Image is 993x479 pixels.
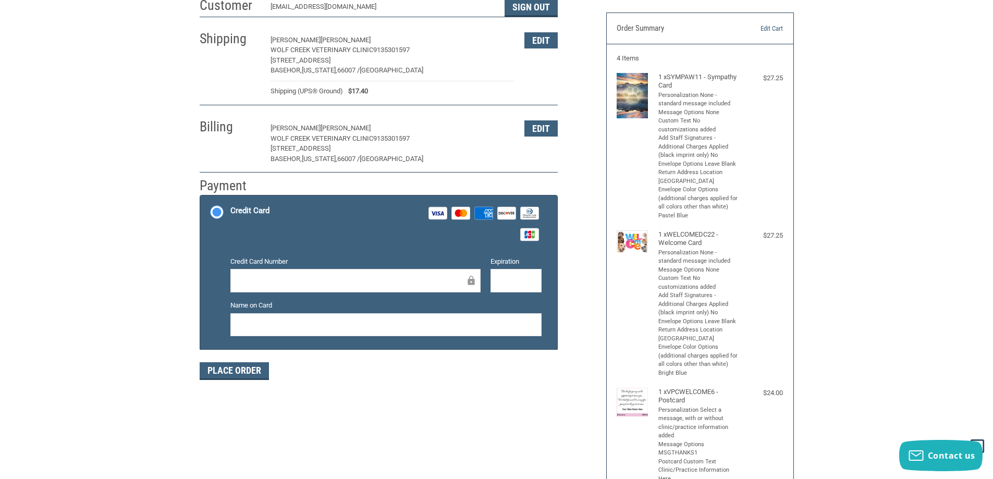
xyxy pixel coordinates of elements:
[271,66,302,74] span: Basehor,
[271,86,343,96] span: Shipping (UPS® Ground)
[658,388,739,405] h4: 1 x VPCWELCOME6 - Postcard
[271,124,321,132] span: [PERSON_NAME]
[321,124,371,132] span: [PERSON_NAME]
[928,450,975,461] span: Contact us
[343,86,368,96] span: $17.40
[741,388,783,398] div: $24.00
[302,155,337,163] span: [US_STATE],
[230,256,481,267] label: Credit Card Number
[658,134,739,160] li: Add Staff Signatures - Additional Charges Applied (black imprint only) No
[658,249,739,266] li: Personalization None - standard message included
[658,266,739,275] li: Message Options None
[658,291,739,317] li: Add Staff Signatures - Additional Charges Applied (black imprint only) No
[658,274,739,291] li: Custom Text No customizations added
[658,440,739,458] li: Message Options MSGTHANKS1
[658,343,739,377] li: Envelope Color Options (additional charges applied for all colors other than white) Bright Blue
[524,32,558,48] button: Edit
[200,118,261,136] h2: Billing
[658,326,739,343] li: Return Address Location [GEOGRAPHIC_DATA]
[337,155,360,163] span: 66007 /
[271,2,494,17] div: [EMAIL_ADDRESS][DOMAIN_NAME]
[658,73,739,90] h4: 1 x SYMPAW11 - Sympathy Card
[271,134,373,142] span: Wolf Creek Veterinary Clinic
[741,230,783,241] div: $27.25
[658,317,739,326] li: Envelope Options Leave Blank
[491,256,542,267] label: Expiration
[271,46,373,54] span: Wolf Creek Veterinary Clinic
[373,46,410,54] span: 9135301597
[302,66,337,74] span: [US_STATE],
[200,362,269,380] button: Place Order
[271,36,321,44] span: [PERSON_NAME]
[271,144,330,152] span: [STREET_ADDRESS]
[658,230,739,248] h4: 1 x WELCOMEDC22 - Welcome Card
[730,23,783,34] a: Edit Cart
[360,155,423,163] span: [GEOGRAPHIC_DATA]
[658,186,739,220] li: Envelope Color Options (additional charges applied for all colors other than white) Pastel Blue
[230,300,542,311] label: Name on Card
[360,66,423,74] span: [GEOGRAPHIC_DATA]
[200,177,261,194] h2: Payment
[524,120,558,137] button: Edit
[271,56,330,64] span: [STREET_ADDRESS]
[373,134,410,142] span: 9135301597
[658,406,739,440] li: Personalization Select a message, with or without clinic/practice information added
[658,108,739,117] li: Message Options None
[899,440,983,471] button: Contact us
[200,30,261,47] h2: Shipping
[337,66,360,74] span: 66007 /
[321,36,371,44] span: [PERSON_NAME]
[658,91,739,108] li: Personalization None - standard message included
[617,23,730,34] h3: Order Summary
[741,73,783,83] div: $27.25
[230,202,269,219] div: Credit Card
[271,155,302,163] span: Basehor,
[617,54,783,63] h3: 4 Items
[658,160,739,169] li: Envelope Options Leave Blank
[658,117,739,134] li: Custom Text No customizations added
[658,168,739,186] li: Return Address Location [GEOGRAPHIC_DATA]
